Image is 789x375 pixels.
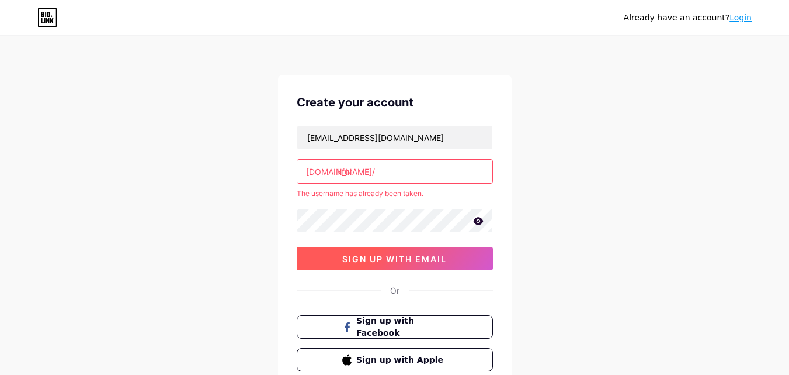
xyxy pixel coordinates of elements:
input: Email [297,126,492,149]
span: Sign up with Apple [356,354,447,366]
div: Or [390,284,399,297]
button: sign up with email [297,247,493,270]
div: Create your account [297,94,493,111]
div: The username has already been taken. [297,188,493,199]
input: username [297,160,492,183]
span: sign up with email [342,254,447,264]
div: [DOMAIN_NAME]/ [306,166,375,178]
a: Login [729,13,752,22]
button: Sign up with Facebook [297,315,493,339]
div: Already have an account? [624,12,752,24]
span: Sign up with Facebook [356,315,447,339]
button: Sign up with Apple [297,348,493,371]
